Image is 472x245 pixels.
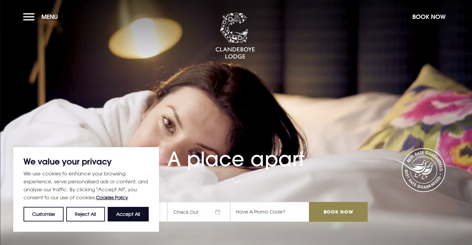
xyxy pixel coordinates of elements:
[23,10,61,24] button: Menu
[13,147,159,232] div: We value your privacy
[230,202,309,222] input: Have A Promo Code?
[24,169,149,202] p: We use cookies to enhance your browsing experience, serve personalised ads or content, and analys...
[309,202,367,222] input: Book Now
[409,10,449,24] button: Book Now
[167,202,230,222] span: Check Out
[108,207,149,221] button: Accept All
[96,195,128,200] a: Cookies Policy
[24,157,149,165] p: We value your privacy
[24,207,64,221] button: Customise
[41,13,58,21] span: Menu
[215,13,255,59] img: Clandeboye Lodge
[104,132,367,171] h1: A place apart
[66,207,105,221] button: Reject All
